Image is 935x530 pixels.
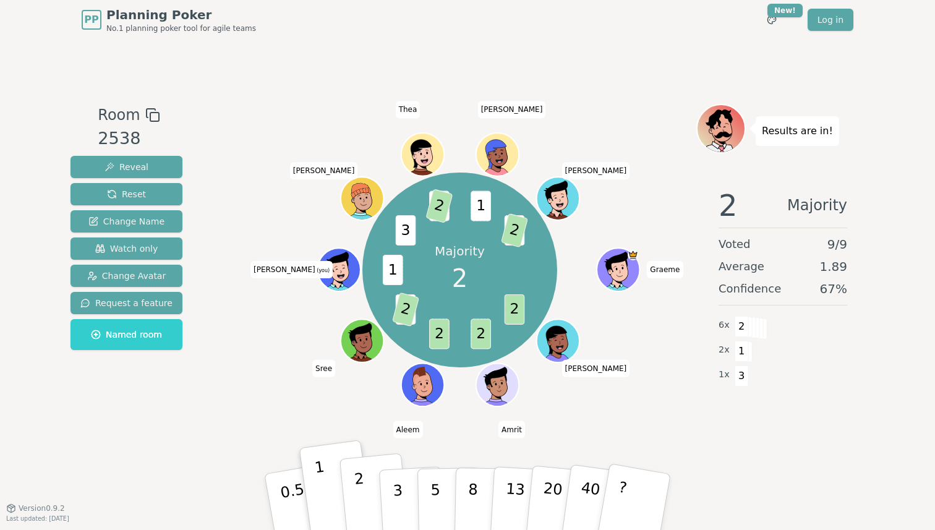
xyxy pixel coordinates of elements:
span: Room [98,104,140,126]
span: 1 x [719,368,730,382]
span: 2 [452,260,467,297]
span: Named room [91,328,162,341]
span: 2 [391,292,419,327]
span: 9 / 9 [827,236,847,253]
span: No.1 planning poker tool for agile teams [106,24,256,33]
span: 1 [382,255,403,285]
span: Reveal [105,161,148,173]
span: Majority [787,190,847,220]
span: Version 0.9.2 [19,503,65,513]
span: Click to change your name [562,162,630,179]
span: Reset [107,188,146,200]
span: Click to change your name [647,261,683,278]
button: Click to change your avatar [318,250,359,290]
span: 2 [504,294,524,325]
span: 3 [395,215,416,246]
span: Click to change your name [396,101,421,119]
span: 2 [429,318,450,349]
span: 3 [735,365,749,387]
span: Change Name [88,215,164,228]
span: 2 [471,318,491,349]
span: Click to change your name [250,261,333,278]
button: Change Avatar [70,265,182,287]
button: Request a feature [70,292,182,314]
span: Click to change your name [312,360,335,377]
div: 2538 [98,126,160,152]
a: PPPlanning PokerNo.1 planning poker tool for agile teams [82,6,256,33]
button: Change Name [70,210,182,233]
button: Reset [70,183,182,205]
span: 2 x [719,343,730,357]
span: Change Avatar [87,270,166,282]
span: Planning Poker [106,6,256,24]
button: Reveal [70,156,182,178]
span: 2 [735,316,749,337]
span: Click to change your name [393,421,422,438]
div: New! [767,4,803,17]
span: 1.89 [819,258,847,275]
button: New! [761,9,783,31]
span: PP [84,12,98,27]
span: 67 % [820,280,847,297]
span: Click to change your name [498,421,525,438]
span: Click to change your name [478,101,546,119]
button: Version0.9.2 [6,503,65,513]
button: Named room [70,319,182,350]
span: Voted [719,236,751,253]
span: Confidence [719,280,781,297]
span: (you) [315,268,330,273]
span: Click to change your name [290,162,358,179]
span: Watch only [95,242,158,255]
span: 2 [719,190,738,220]
span: Graeme is the host [627,250,638,260]
span: 2 [425,189,453,223]
button: Watch only [70,237,182,260]
span: 6 x [719,318,730,332]
span: Average [719,258,764,275]
p: Majority [435,242,485,260]
span: Click to change your name [562,360,630,377]
span: 1 [735,341,749,362]
span: 1 [471,190,491,221]
span: Last updated: [DATE] [6,515,69,522]
p: 1 [314,458,332,526]
span: Request a feature [80,297,173,309]
a: Log in [808,9,853,31]
span: 2 [500,213,527,247]
p: Results are in! [762,122,833,140]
